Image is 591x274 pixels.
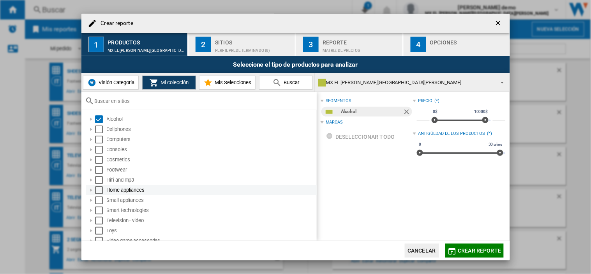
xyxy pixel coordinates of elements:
div: 4 [411,37,426,52]
div: Small appliances [107,196,316,204]
md-checkbox: Select [95,207,107,214]
button: Buscar [259,76,313,90]
md-checkbox: Select [95,176,107,184]
div: Video game accessories [107,237,316,245]
div: 2 [196,37,211,52]
button: Crear reporte [445,244,504,258]
button: getI18NText('BUTTONS.CLOSE_DIALOG') [491,16,507,31]
div: Toys [107,227,316,235]
ng-md-icon: getI18NText('BUTTONS.CLOSE_DIALOG') [494,19,504,28]
div: MX EL [PERSON_NAME][GEOGRAPHIC_DATA][PERSON_NAME] [318,77,494,88]
input: Buscar en sitios [95,98,313,104]
div: Home appliances [107,186,316,194]
span: Visión Categoría [97,80,134,85]
md-checkbox: Select [95,166,107,174]
div: Antigüedad de los productos [418,131,485,137]
div: Cosmetics [107,156,316,164]
span: 30 años [487,141,503,148]
div: Television - video [107,217,316,225]
div: Productos [108,36,185,44]
div: Matriz de precios [323,44,399,53]
div: Smart technologies [107,207,316,214]
span: 0$ [432,109,439,115]
md-checkbox: Select [95,156,107,164]
button: 3 Reporte Matriz de precios [296,33,403,56]
md-checkbox: Select [95,115,107,123]
div: segmentos [326,98,351,104]
div: Marcas [326,119,343,126]
span: Mis Selecciones [213,80,251,85]
div: Deseleccionar todo [326,130,395,144]
ng-md-icon: Quitar [403,108,412,117]
span: 10000$ [473,109,489,115]
button: Cancelar [405,244,439,258]
div: Perfil predeterminado (8) [215,44,292,53]
button: 1 Productos MX EL [PERSON_NAME][GEOGRAPHIC_DATA][PERSON_NAME]:Alcohol [81,33,189,56]
md-dialog: Crear reporte ... [81,14,510,260]
md-checkbox: Select [95,126,107,133]
div: Sitios [215,36,292,44]
button: Mis Selecciones [199,76,256,90]
div: Alcohol [107,115,316,123]
button: Deseleccionar todo [324,130,397,144]
div: Reporte [323,36,399,44]
div: Seleccione el tipo de productos para analizar [81,56,510,73]
div: Computers [107,136,316,143]
md-checkbox: Select [95,227,107,235]
div: Hifi and mp3 [107,176,316,184]
md-checkbox: Select [95,146,107,154]
div: 3 [303,37,319,52]
button: Mi colección [142,76,196,90]
div: Cellphones [107,126,316,133]
button: Visión Categoría [83,76,139,90]
img: wiser-icon-blue.png [87,78,97,87]
md-checkbox: Select [95,217,107,225]
div: Alcohol [341,107,403,117]
span: 0 [418,141,422,148]
h4: Crear reporte [97,19,133,27]
span: Mi colección [159,80,189,85]
div: Precio [418,98,432,104]
md-checkbox: Select [95,186,107,194]
div: 1 [88,37,104,52]
button: 4 Opciones [404,33,510,56]
div: MX EL [PERSON_NAME][GEOGRAPHIC_DATA][PERSON_NAME]:Alcohol [108,44,185,53]
button: 2 Sitios Perfil predeterminado (8) [189,33,296,56]
span: Crear reporte [458,247,501,254]
md-checkbox: Select [95,237,107,245]
div: Consoles [107,146,316,154]
div: Opciones [430,36,507,44]
div: Footwear [107,166,316,174]
md-checkbox: Select [95,136,107,143]
span: Buscar [282,80,300,85]
md-checkbox: Select [95,196,107,204]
